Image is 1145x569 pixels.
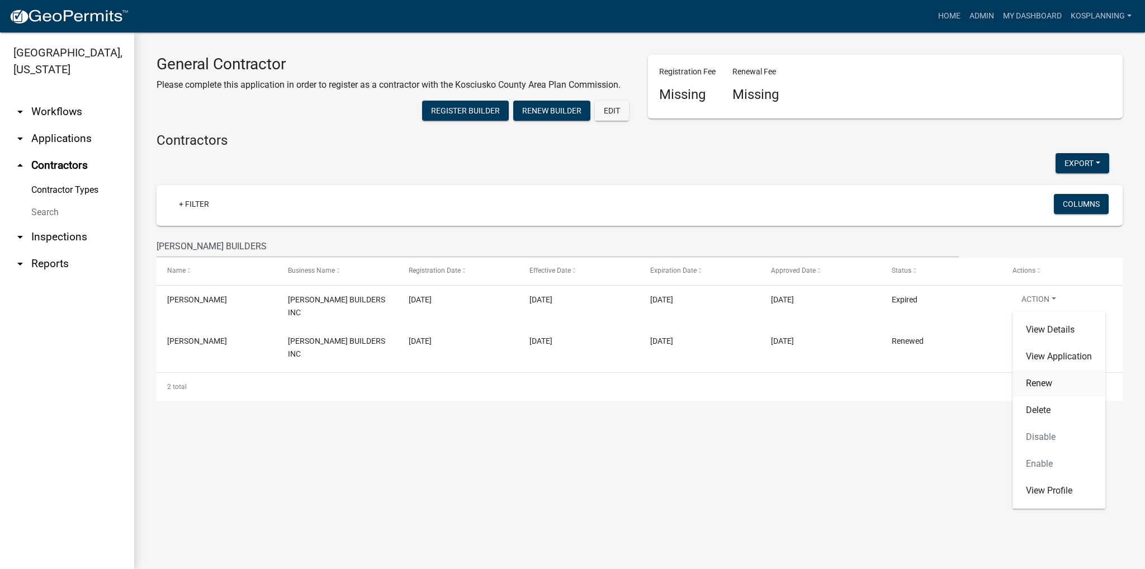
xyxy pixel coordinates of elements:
i: arrow_drop_down [13,132,27,145]
button: Register Builder [422,101,509,121]
datatable-header-cell: Business Name [277,258,398,284]
h4: Missing [732,87,779,103]
span: Expiration Date [650,267,697,274]
i: arrow_drop_down [13,105,27,118]
p: Renewal Fee [732,66,779,78]
datatable-header-cell: Expiration Date [640,258,760,284]
span: 08/08/2024 [409,295,432,304]
button: Columns [1054,194,1109,214]
a: View Application [1012,343,1105,370]
span: JAY WIDMAN [167,295,227,304]
button: Export [1056,153,1109,173]
span: 05/31/2022 [529,336,552,345]
span: 05/31/2023 [650,336,673,345]
input: Search for contractors [157,235,959,258]
div: 2 total [157,373,1123,401]
i: arrow_drop_down [13,230,27,244]
span: 05/31/2022 [771,336,794,345]
span: JAY WIDMAN [167,336,227,345]
button: Renew Builder [513,101,590,121]
datatable-header-cell: Status [881,258,1002,284]
span: 08/08/2024 [529,295,552,304]
a: Renew [1012,370,1105,397]
span: Status [892,267,911,274]
span: Actions [1012,267,1035,274]
div: Action [1012,312,1105,509]
a: Home [934,6,965,27]
span: Name [167,267,186,274]
a: My Dashboard [999,6,1066,27]
datatable-header-cell: Actions [1002,258,1123,284]
button: Edit [595,101,629,121]
span: Effective Date [529,267,571,274]
datatable-header-cell: Name [157,258,277,284]
datatable-header-cell: Approved Date [760,258,881,284]
a: Delete [1012,397,1105,424]
a: + Filter [170,194,218,214]
span: WIDMAN BUILDERS INC [288,336,385,358]
p: Registration Fee [659,66,716,78]
span: 08/08/2024 [771,295,794,304]
a: View Details [1012,316,1105,343]
span: Business Name [288,267,335,274]
datatable-header-cell: Registration Date [398,258,519,284]
a: View Profile [1012,477,1105,504]
button: Action [1012,293,1065,310]
span: WIDMAN BUILDERS INC [288,295,385,317]
p: Please complete this application in order to register as a contractor with the Kosciusko County A... [157,78,621,92]
h3: General Contractor [157,55,621,74]
span: 05/31/2022 [409,336,432,345]
h4: Missing [659,87,716,103]
span: Registration Date [409,267,461,274]
h4: Contractors [157,132,1123,149]
i: arrow_drop_down [13,257,27,271]
span: Expired [892,295,917,304]
span: 08/08/2025 [650,295,673,304]
a: Admin [965,6,999,27]
span: Approved Date [771,267,816,274]
span: Renewed [892,336,924,345]
i: arrow_drop_up [13,159,27,172]
a: kosplanning [1066,6,1136,27]
datatable-header-cell: Effective Date [519,258,640,284]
